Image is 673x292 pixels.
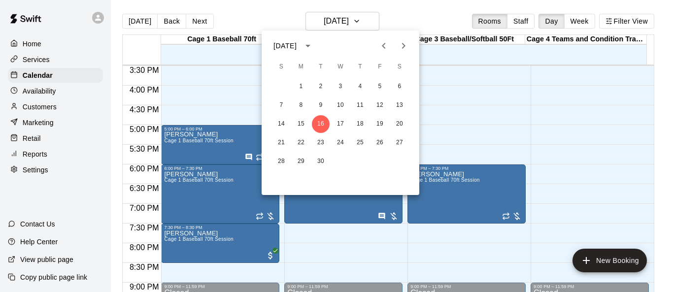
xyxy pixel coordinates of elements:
button: 24 [332,134,349,152]
button: 13 [391,97,408,114]
button: 18 [351,115,369,133]
div: [DATE] [273,41,297,51]
span: Saturday [391,57,408,77]
button: 3 [332,78,349,96]
button: 15 [292,115,310,133]
button: 30 [312,153,330,170]
button: 1 [292,78,310,96]
button: 21 [272,134,290,152]
button: 14 [272,115,290,133]
button: Previous month [374,36,394,56]
span: Tuesday [312,57,330,77]
button: 5 [371,78,389,96]
button: 8 [292,97,310,114]
span: Friday [371,57,389,77]
span: Wednesday [332,57,349,77]
button: 20 [391,115,408,133]
button: 25 [351,134,369,152]
button: 10 [332,97,349,114]
button: Next month [394,36,413,56]
button: 19 [371,115,389,133]
button: 7 [272,97,290,114]
button: 28 [272,153,290,170]
button: 16 [312,115,330,133]
button: calendar view is open, switch to year view [300,37,316,54]
button: 29 [292,153,310,170]
button: 6 [391,78,408,96]
button: 11 [351,97,369,114]
button: 27 [391,134,408,152]
button: 22 [292,134,310,152]
button: 2 [312,78,330,96]
span: Thursday [351,57,369,77]
button: 9 [312,97,330,114]
button: 17 [332,115,349,133]
span: Sunday [272,57,290,77]
button: 4 [351,78,369,96]
span: Monday [292,57,310,77]
button: 23 [312,134,330,152]
button: 12 [371,97,389,114]
button: 26 [371,134,389,152]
